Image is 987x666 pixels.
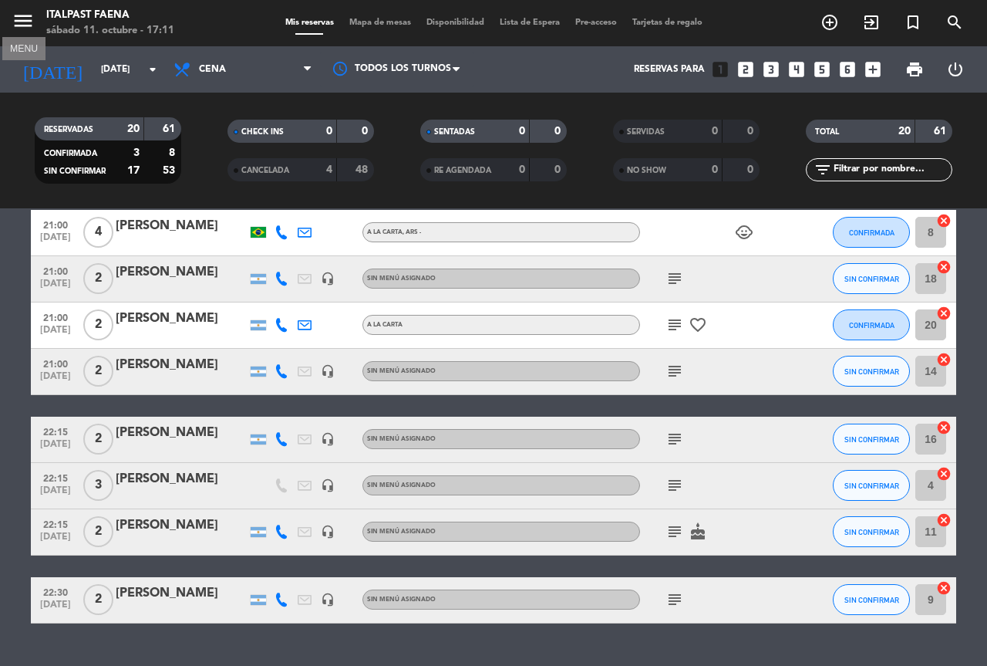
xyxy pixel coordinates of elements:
[936,352,952,367] i: cancel
[367,597,436,603] span: Sin menú asignado
[83,263,113,294] span: 2
[837,59,857,79] i: looks_6
[367,482,436,489] span: Sin menú asignado
[116,309,247,329] div: [PERSON_NAME]
[44,150,97,157] span: CONFIRMADA
[83,217,113,248] span: 4
[492,19,568,27] span: Lista de Espera
[519,164,525,175] strong: 0
[241,167,289,174] span: CANCELADA
[787,59,807,79] i: looks_4
[936,259,952,275] i: cancel
[326,126,332,137] strong: 0
[434,128,475,136] span: SENTADAS
[83,309,113,340] span: 2
[36,468,75,486] span: 22:15
[833,584,910,615] button: SIN CONFIRMAR
[355,164,371,175] strong: 48
[36,583,75,600] span: 22:30
[820,13,839,32] i: add_circle_outline
[116,423,247,443] div: [PERSON_NAME]
[833,470,910,501] button: SIN CONFIRMAR
[665,316,684,334] i: subject
[83,356,113,387] span: 2
[936,420,952,435] i: cancel
[419,19,492,27] span: Disponibilidad
[367,529,436,535] span: Sin menú asignado
[568,19,625,27] span: Pre-acceso
[849,321,894,330] span: CONFIRMADA
[321,525,335,539] i: headset_mic
[905,60,924,79] span: print
[844,596,899,604] span: SIN CONFIRMAR
[627,167,666,174] span: NO SHOW
[367,229,421,235] span: A LA CARTA
[362,126,371,137] strong: 0
[665,362,684,380] i: subject
[833,424,910,455] button: SIN CONFIRMAR
[342,19,419,27] span: Mapa de mesas
[665,430,684,448] i: subject
[36,422,75,440] span: 22:15
[116,216,247,236] div: [PERSON_NAME]
[46,23,174,39] div: sábado 11. octubre - 17:11
[163,123,178,134] strong: 61
[36,279,75,296] span: [DATE]
[833,356,910,387] button: SIN CONFIRMAR
[321,432,335,446] i: headset_mic
[321,272,335,286] i: headset_mic
[278,19,342,27] span: Mis reservas
[625,19,710,27] span: Tarjetas de regalo
[83,424,113,455] span: 2
[12,9,35,32] i: menu
[46,8,174,23] div: Italpast Faena
[898,126,911,137] strong: 20
[116,583,247,603] div: [PERSON_NAME]
[326,164,332,175] strong: 4
[863,59,883,79] i: add_box
[36,354,75,372] span: 21:00
[736,59,756,79] i: looks_two
[367,276,436,282] span: Sin menú asignado
[554,126,564,137] strong: 0
[689,316,707,334] i: favorite_border
[689,522,707,541] i: cake
[12,9,35,38] button: menu
[367,436,436,442] span: Sin menú asignado
[904,13,922,32] i: turned_in_not
[554,164,564,175] strong: 0
[143,60,162,79] i: arrow_drop_down
[627,128,665,136] span: SERVIDAS
[169,147,178,158] strong: 8
[83,516,113,547] span: 2
[712,126,718,137] strong: 0
[747,126,756,137] strong: 0
[712,164,718,175] strong: 0
[36,485,75,503] span: [DATE]
[36,308,75,326] span: 21:00
[844,435,899,444] span: SIN CONFIRMAR
[934,126,949,137] strong: 61
[116,355,247,375] div: [PERSON_NAME]
[36,262,75,279] span: 21:00
[844,367,899,376] span: SIN CONFIRMAR
[710,59,730,79] i: looks_one
[12,52,93,86] i: [DATE]
[36,232,75,250] span: [DATE]
[665,476,684,495] i: subject
[44,126,93,134] span: RESERVADAS
[199,64,226,75] span: Cena
[44,167,106,175] span: SIN CONFIRMAR
[116,516,247,536] div: [PERSON_NAME]
[36,371,75,389] span: [DATE]
[321,364,335,378] i: headset_mic
[849,228,894,237] span: CONFIRMADA
[36,532,75,549] span: [DATE]
[812,59,832,79] i: looks_5
[36,325,75,343] span: [DATE]
[814,161,832,179] i: filter_list
[321,593,335,607] i: headset_mic
[735,223,753,242] i: child_care
[936,512,952,528] i: cancel
[833,309,910,340] button: CONFIRMADA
